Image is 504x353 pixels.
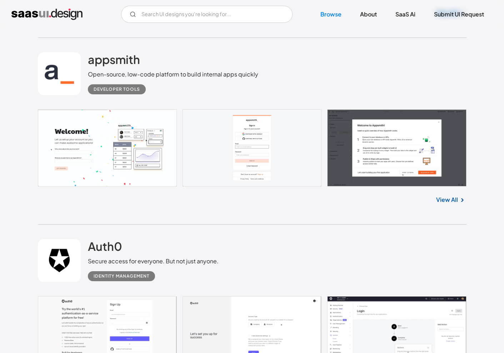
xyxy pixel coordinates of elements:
h2: Auth0 [88,239,122,253]
a: About [351,6,385,22]
a: home [11,9,83,20]
div: Identity Management [94,272,149,280]
a: Browse [312,6,350,22]
a: Submit UI Request [425,6,493,22]
a: View All [436,195,458,204]
a: Auth0 [88,239,122,257]
form: Email Form [121,6,293,23]
div: Secure access for everyone. But not just anyone. [88,257,219,265]
div: Developer tools [94,85,140,94]
h2: appsmith [88,52,140,66]
input: Search UI designs you're looking for... [121,6,293,23]
div: Open-source, low-code platform to build internal apps quickly [88,70,258,79]
a: appsmith [88,52,140,70]
a: SaaS Ai [387,6,424,22]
